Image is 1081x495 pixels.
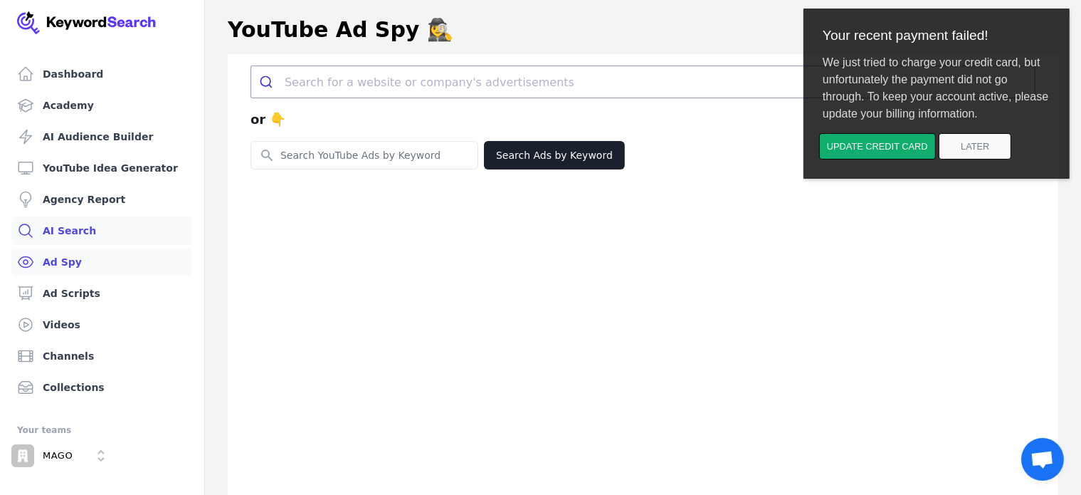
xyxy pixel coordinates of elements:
[11,248,193,276] a: Ad Spy
[484,141,625,170] button: Search Ads by Keyword
[251,66,285,98] button: Submit
[11,91,193,120] a: Academy
[11,123,193,151] a: AI Audience Builder
[11,279,193,308] a: Ad Scripts
[251,142,478,169] input: Search YouTube Ads by Keyword
[285,66,1035,98] input: Search for a website or company's advertisements
[16,133,132,160] button: Update credit card
[11,311,193,339] a: Videos
[1021,438,1064,481] div: Open chat
[135,133,208,160] button: Later
[11,342,193,370] a: Channels
[9,43,258,133] div: We just tried to charge your credit card, but unfortunately the payment did not go through. To ke...
[9,17,258,43] div: Your recent payment failed!
[228,17,453,43] h1: YouTube Ad Spy 🕵️‍♀️
[11,185,193,214] a: Agency Report
[11,154,193,182] a: YouTube Idea Generator
[11,217,193,245] a: AI Search
[17,422,187,439] div: Your teams
[17,11,157,34] img: Your Company
[11,444,34,467] img: MAGO
[43,449,73,462] p: MAGO
[11,373,193,402] a: Collections
[251,98,1035,141] div: or 👇
[11,444,112,467] button: Open organization switcher
[11,60,193,88] a: Dashboard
